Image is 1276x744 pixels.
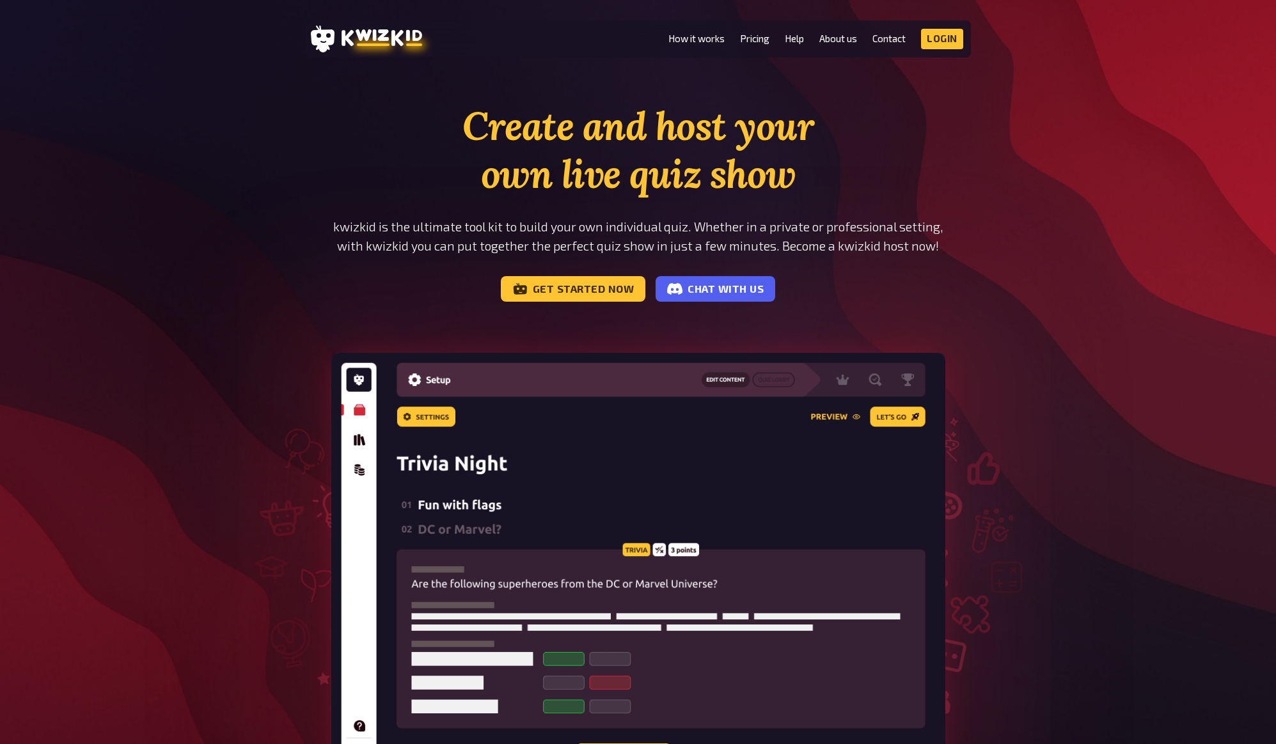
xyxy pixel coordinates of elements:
[872,33,906,44] a: Contact
[785,33,804,44] a: Help
[819,33,857,44] a: About us
[921,29,963,49] a: Login
[331,217,945,256] p: kwizkid is the ultimate tool kit to build your own individual quiz. Whether in a private or profe...
[501,276,646,302] a: Get started now
[331,102,945,198] h1: Create and host your own live quiz show
[740,33,769,44] a: Pricing
[668,33,725,44] a: How it works
[656,276,775,302] a: Chat with us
